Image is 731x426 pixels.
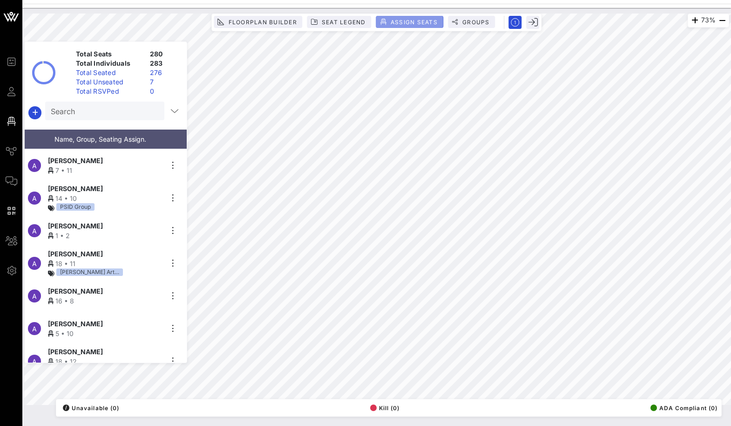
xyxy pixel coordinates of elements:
[32,260,37,268] span: A
[48,286,103,296] span: [PERSON_NAME]
[370,405,400,412] span: Kill (0)
[60,401,119,414] button: /Unavailable (0)
[48,156,103,165] span: [PERSON_NAME]
[307,16,372,28] button: Seat Legend
[376,16,443,28] button: Assign Seats
[32,325,37,333] span: A
[48,319,103,329] span: [PERSON_NAME]
[63,405,69,411] div: /
[48,357,162,366] div: 18 • 12
[688,14,729,27] div: 73%
[648,401,717,414] button: ADA Compliant (0)
[72,59,146,68] div: Total Individuals
[146,59,183,68] div: 283
[63,405,119,412] span: Unavailable (0)
[72,87,146,96] div: Total RSVPed
[321,19,366,26] span: Seat Legend
[56,268,123,276] div: [PERSON_NAME] Art…
[146,77,183,87] div: 7
[462,19,490,26] span: Groups
[48,296,162,306] div: 16 • 8
[72,49,146,59] div: Total Seats
[146,87,183,96] div: 0
[32,357,37,365] span: A
[448,16,495,28] button: Groups
[48,231,162,240] div: 1 • 2
[48,259,162,268] div: 18 • 11
[72,68,146,77] div: Total Seated
[56,203,95,211] div: PSID Group
[146,49,183,59] div: 280
[54,135,146,143] span: Name, Group, Seating Assign.
[72,77,146,87] div: Total Unseated
[146,68,183,77] div: 276
[32,292,37,300] span: A
[650,405,717,412] span: ADA Compliant (0)
[32,227,37,235] span: A
[48,193,162,203] div: 14 • 10
[32,194,37,202] span: A
[48,329,162,338] div: 5 • 10
[32,162,37,170] span: A
[48,184,103,193] span: [PERSON_NAME]
[228,19,297,26] span: Floorplan Builder
[48,347,103,357] span: [PERSON_NAME]
[367,401,400,414] button: Kill (0)
[48,249,103,259] span: [PERSON_NAME]
[390,19,438,26] span: Assign Seats
[48,165,162,175] div: 7 • 11
[48,221,103,231] span: [PERSON_NAME]
[214,16,302,28] button: Floorplan Builder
